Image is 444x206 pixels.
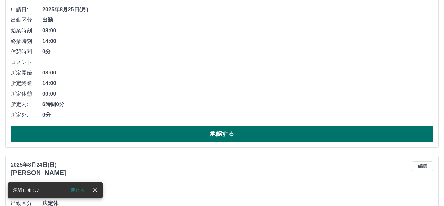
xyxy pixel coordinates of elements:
[11,126,433,142] button: 承認する
[11,16,42,24] span: 出勤区分:
[11,69,42,77] span: 所定開始:
[65,185,90,195] button: 閉じる
[13,184,41,196] div: 承認しました
[11,58,42,66] span: コメント:
[42,101,433,108] span: 6時間0分
[90,185,100,195] button: close
[42,27,433,35] span: 08:00
[42,69,433,77] span: 08:00
[42,79,433,87] span: 14:00
[11,27,42,35] span: 始業時刻:
[11,161,66,169] p: 2025年8月24日(日)
[11,48,42,56] span: 休憩時間:
[11,111,42,119] span: 所定外:
[11,79,42,87] span: 所定終業:
[11,169,66,177] h3: [PERSON_NAME]
[11,37,42,45] span: 終業時刻:
[42,111,433,119] span: 0分
[42,189,433,197] span: 2025年8月24日(日)
[11,101,42,108] span: 所定内:
[42,16,433,24] span: 出勤
[42,90,433,98] span: 00:00
[11,90,42,98] span: 所定休憩:
[412,161,433,171] button: 編集
[11,6,42,14] span: 申請日:
[42,6,433,14] span: 2025年8月25日(月)
[42,37,433,45] span: 14:00
[42,48,433,56] span: 0分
